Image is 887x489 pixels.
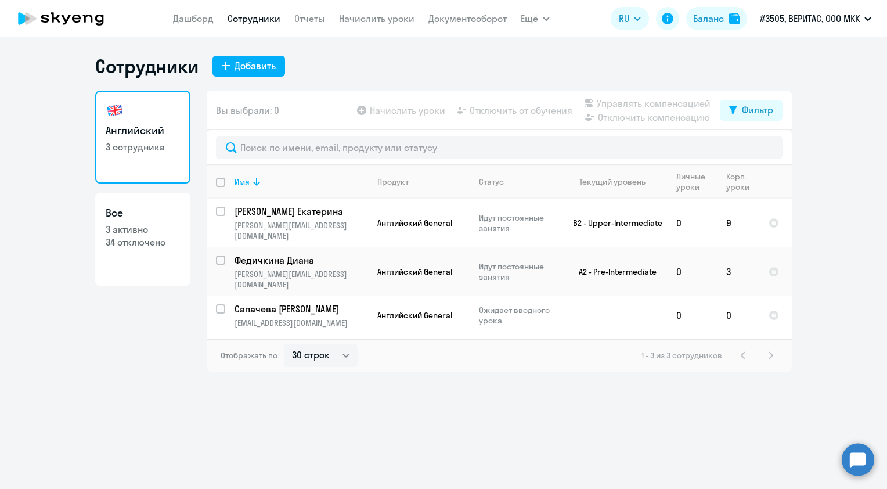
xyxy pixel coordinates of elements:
span: Ещё [521,12,538,26]
p: [PERSON_NAME][EMAIL_ADDRESS][DOMAIN_NAME] [235,269,367,290]
td: 0 [667,247,717,296]
td: A2 - Pre-Intermediate [559,247,667,296]
p: [EMAIL_ADDRESS][DOMAIN_NAME] [235,318,367,328]
div: Текущий уровень [568,177,666,187]
span: RU [619,12,629,26]
button: Фильтр [720,100,783,121]
td: 3 [717,247,759,296]
div: Имя [235,177,367,187]
h1: Сотрудники [95,55,199,78]
div: Фильтр [742,103,773,117]
a: Английский3 сотрудника [95,91,190,184]
td: 0 [667,296,717,335]
div: Текущий уровень [579,177,646,187]
td: 0 [717,296,759,335]
img: english [106,101,124,120]
div: Добавить [235,59,276,73]
p: #3505, ВЕРИТАС, ООО МКК [760,12,860,26]
td: B2 - Upper-Intermediate [559,199,667,247]
input: Поиск по имени, email, продукту или статусу [216,136,783,159]
a: [PERSON_NAME] Екатерина [235,205,367,218]
div: Продукт [377,177,409,187]
a: Начислить уроки [339,13,414,24]
div: Корп. уроки [726,171,759,192]
p: Идут постоянные занятия [479,213,558,233]
button: Ещё [521,7,550,30]
div: Личные уроки [676,171,709,192]
p: Федичкина Диана [235,254,366,267]
a: Дашборд [173,13,214,24]
h3: Английский [106,123,180,138]
button: Добавить [212,56,285,77]
button: Балансbalance [686,7,747,30]
span: Английский General [377,218,452,228]
span: 1 - 3 из 3 сотрудников [641,350,722,361]
p: Ожидает вводного урока [479,305,558,326]
p: 3 активно [106,223,180,236]
a: Федичкина Диана [235,254,367,267]
span: Английский General [377,310,452,321]
a: Документооборот [428,13,507,24]
p: Идут постоянные занятия [479,261,558,282]
button: #3505, ВЕРИТАС, ООО МКК [754,5,877,33]
h3: Все [106,206,180,221]
button: RU [611,7,649,30]
p: [PERSON_NAME][EMAIL_ADDRESS][DOMAIN_NAME] [235,220,367,241]
span: Отображать по: [221,350,279,361]
div: Баланс [693,12,724,26]
div: Корп. уроки [726,171,751,192]
a: Сапачева [PERSON_NAME] [235,303,367,315]
div: Статус [479,177,504,187]
a: Сотрудники [228,13,280,24]
a: Все3 активно34 отключено [95,193,190,286]
div: Продукт [377,177,469,187]
a: Отчеты [294,13,325,24]
td: 9 [717,199,759,247]
span: Английский General [377,267,452,277]
img: balance [729,13,740,24]
div: Имя [235,177,250,187]
p: 3 сотрудника [106,141,180,153]
p: 34 отключено [106,236,180,249]
span: Вы выбрали: 0 [216,103,279,117]
div: Личные уроки [676,171,716,192]
p: [PERSON_NAME] Екатерина [235,205,366,218]
div: Статус [479,177,558,187]
td: 0 [667,199,717,247]
p: Сапачева [PERSON_NAME] [235,303,366,315]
